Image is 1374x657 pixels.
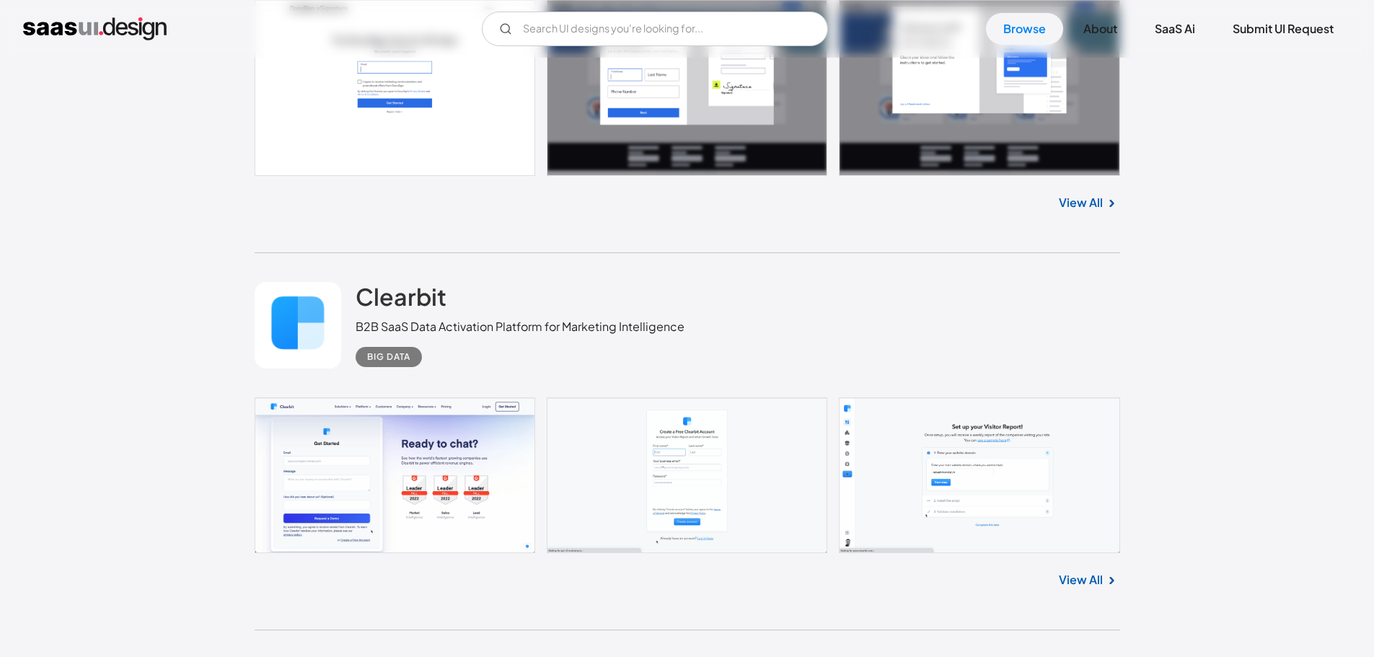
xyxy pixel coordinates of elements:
[1059,571,1103,588] a: View All
[482,12,828,46] form: Email Form
[367,348,410,366] div: Big Data
[23,17,167,40] a: home
[986,13,1063,45] a: Browse
[1137,13,1212,45] a: SaaS Ai
[1215,13,1351,45] a: Submit UI Request
[356,282,446,318] a: Clearbit
[356,318,684,335] div: B2B SaaS Data Activation Platform for Marketing Intelligence
[1059,194,1103,211] a: View All
[356,282,446,311] h2: Clearbit
[482,12,828,46] input: Search UI designs you're looking for...
[1066,13,1135,45] a: About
